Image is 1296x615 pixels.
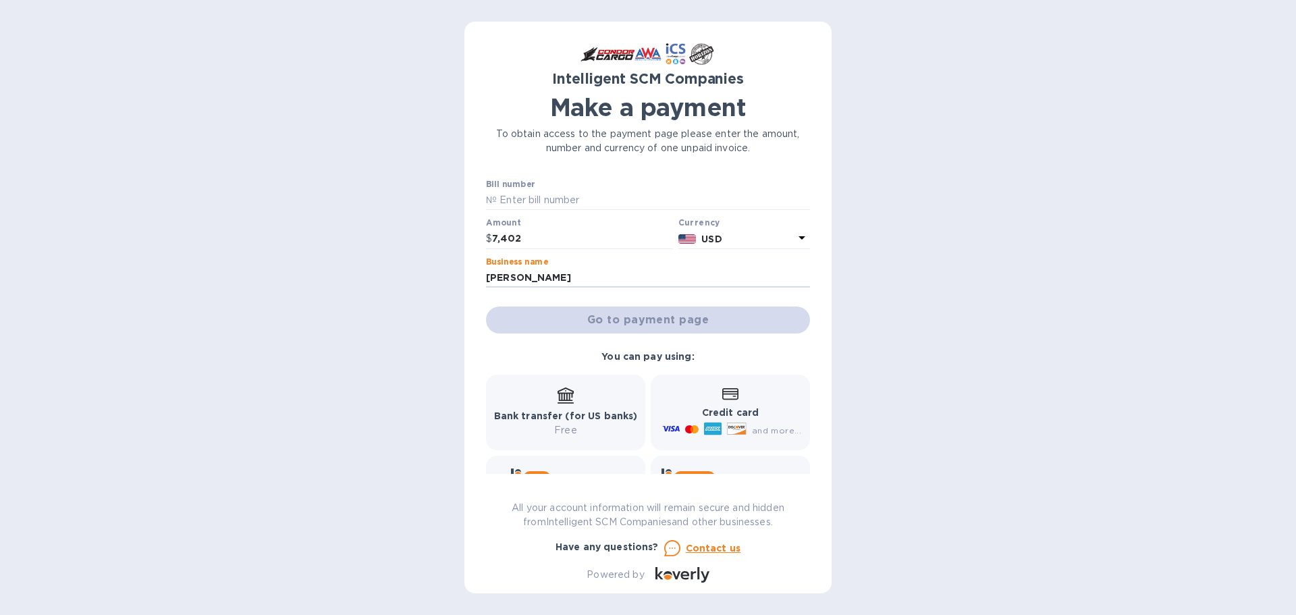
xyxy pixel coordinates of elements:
input: Enter business name [486,268,810,288]
b: Wallet [679,473,710,483]
p: All your account information will remain secure and hidden from Intelligent SCM Companies and oth... [486,501,810,529]
p: $ [486,232,492,246]
label: Amount [486,219,520,228]
b: Pay [529,473,545,483]
span: and more... [752,425,801,435]
b: Currency [678,217,720,228]
p: Free [494,423,638,437]
img: USD [678,234,697,244]
b: Intelligent SCM Companies [552,70,744,87]
b: USD [701,234,722,244]
b: You can pay using: [601,351,694,362]
b: Credit card [702,407,759,418]
label: Business name [486,258,548,266]
u: Contact us [686,543,741,554]
label: Bill number [486,180,535,188]
p: To obtain access to the payment page please enter the amount, number and currency of one unpaid i... [486,127,810,155]
p: № [486,193,497,207]
p: Powered by [587,568,644,582]
b: Have any questions? [556,541,659,552]
input: 0.00 [492,229,673,249]
h1: Make a payment [486,93,810,122]
b: Bank transfer (for US banks) [494,410,638,421]
input: Enter bill number [497,190,810,211]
